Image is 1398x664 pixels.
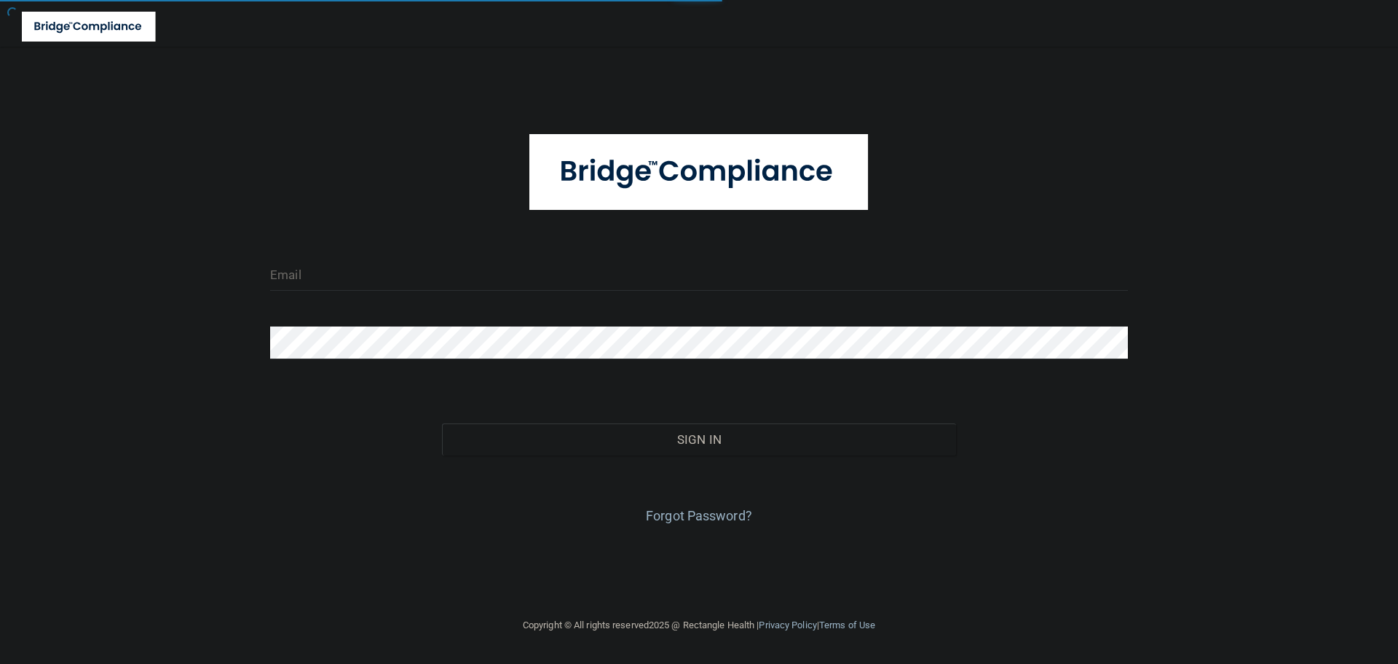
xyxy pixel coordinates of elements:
button: Sign In [442,423,957,456]
a: Forgot Password? [646,508,752,523]
img: bridge_compliance_login_screen.278c3ca4.svg [529,134,869,210]
img: bridge_compliance_login_screen.278c3ca4.svg [22,12,156,42]
div: Copyright © All rights reserved 2025 @ Rectangle Health | | [433,602,965,649]
a: Privacy Policy [759,620,816,630]
input: Email [270,258,1128,291]
a: Terms of Use [819,620,875,630]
